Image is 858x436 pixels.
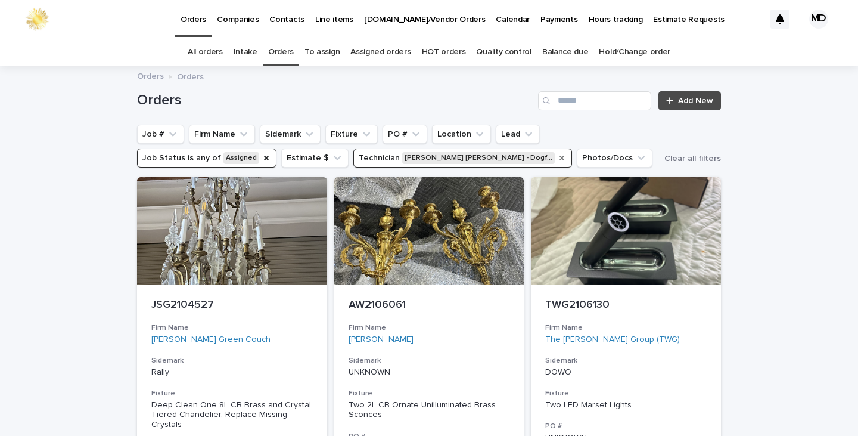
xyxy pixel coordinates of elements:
[349,367,510,378] p: UNKNOWN
[664,154,721,163] span: Clear all filters
[188,38,223,66] a: All orders
[545,400,707,410] div: Two LED Marset Lights
[538,91,651,110] input: Search
[260,125,321,144] button: Sidemark
[234,38,257,66] a: Intake
[151,323,313,333] h3: Firm Name
[545,422,707,431] h3: PO #
[151,356,313,366] h3: Sidemark
[151,389,313,398] h3: Fixture
[545,323,707,333] h3: Firm Name
[137,149,276,168] button: Job Status
[678,97,713,105] span: Add New
[545,389,707,398] h3: Fixture
[137,125,184,144] button: Job #
[349,323,510,333] h3: Firm Name
[350,38,411,66] a: Assigned orders
[496,125,540,144] button: Lead
[349,299,510,312] p: AW2106061
[281,149,349,168] button: Estimate $
[349,335,414,345] a: [PERSON_NAME]
[151,335,271,345] a: [PERSON_NAME] Green Couch
[325,125,378,144] button: Fixture
[151,400,313,430] div: Deep Clean One 8L CB Brass and Crystal Tiered Chandelier, Replace Missing Crystals
[349,356,510,366] h3: Sidemark
[151,367,313,378] p: Rally
[422,38,466,66] a: HOT orders
[476,38,531,66] a: Quality control
[304,38,340,66] a: To assign
[432,125,491,144] button: Location
[809,10,828,29] div: MD
[349,389,510,398] h3: Fixture
[383,125,427,144] button: PO #
[24,7,50,31] img: 0ffKfDbyRa2Iv8hnaAqg
[268,38,294,66] a: Orders
[542,38,589,66] a: Balance due
[349,400,510,420] div: Two 2L CB Ornate Unilluminated Brass Sconces
[577,149,652,168] button: Photos/Docs
[545,367,707,378] p: DOWO
[189,125,255,144] button: Firm Name
[658,91,721,110] a: Add New
[545,299,707,312] p: TWG2106130
[151,299,313,312] p: JSG2104527
[137,92,533,109] h1: Orders
[660,150,721,168] button: Clear all filters
[353,149,572,168] button: Technician
[137,69,164,82] a: Orders
[599,38,670,66] a: Hold/Change order
[545,335,680,345] a: The [PERSON_NAME] Group (TWG)
[177,69,204,82] p: Orders
[545,356,707,366] h3: Sidemark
